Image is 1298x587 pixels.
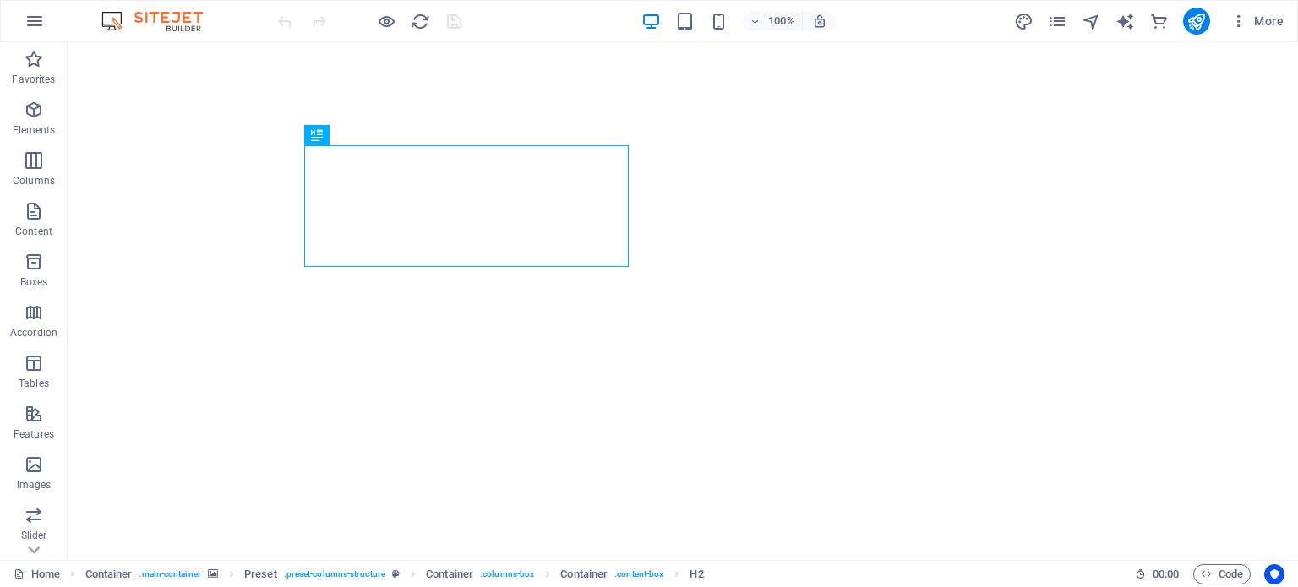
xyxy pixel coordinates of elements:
p: Boxes [20,275,48,289]
img: Editor Logo [97,11,224,31]
p: Elements [13,123,56,137]
button: design [1014,11,1034,31]
button: navigator [1082,11,1102,31]
i: Design (Ctrl+Alt+Y) [1014,12,1033,31]
i: On resize automatically adjust zoom level to fit chosen device. [812,14,827,29]
p: Slider [21,529,47,542]
button: 100% [743,11,803,31]
span: . main-container [139,564,200,584]
span: Click to select. Double-click to edit [426,564,473,584]
button: Code [1193,564,1251,584]
span: 00 00 [1153,564,1179,584]
i: AI Writer [1115,12,1135,31]
a: Click to cancel selection. Double-click to open Pages [14,564,60,584]
span: Click to select. Double-click to edit [244,564,277,584]
p: Accordion [10,326,57,340]
span: Code [1201,564,1243,584]
button: Click here to leave preview mode and continue editing [376,11,396,31]
span: Click to select. Double-click to edit [560,564,608,584]
button: More [1224,8,1290,35]
button: text_generator [1115,11,1136,31]
h6: Session time [1135,564,1180,584]
button: reload [410,11,430,31]
nav: breadcrumb [85,564,704,584]
button: pages [1048,11,1068,31]
span: . content-box [614,564,663,584]
h6: 100% [768,11,795,31]
span: Click to select. Double-click to edit [690,564,703,584]
p: Tables [19,377,49,390]
i: This element contains a background [208,569,218,579]
i: This element is a customizable preset [392,569,400,579]
p: Features [14,427,54,441]
span: More [1230,13,1284,30]
button: publish [1183,8,1210,35]
p: Favorites [12,73,55,86]
p: Content [15,225,52,238]
p: Columns [13,174,55,188]
button: commerce [1149,11,1170,31]
i: Publish [1186,12,1206,31]
i: Navigator [1082,12,1101,31]
i: Commerce [1149,12,1169,31]
span: : [1164,568,1167,580]
span: Click to select. Double-click to edit [85,564,133,584]
span: . columns-box [480,564,534,584]
button: Usercentrics [1264,564,1284,584]
span: . preset-columns-structure [284,564,385,584]
i: Pages (Ctrl+Alt+S) [1048,12,1067,31]
i: Reload page [411,12,430,31]
p: Images [17,478,52,492]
